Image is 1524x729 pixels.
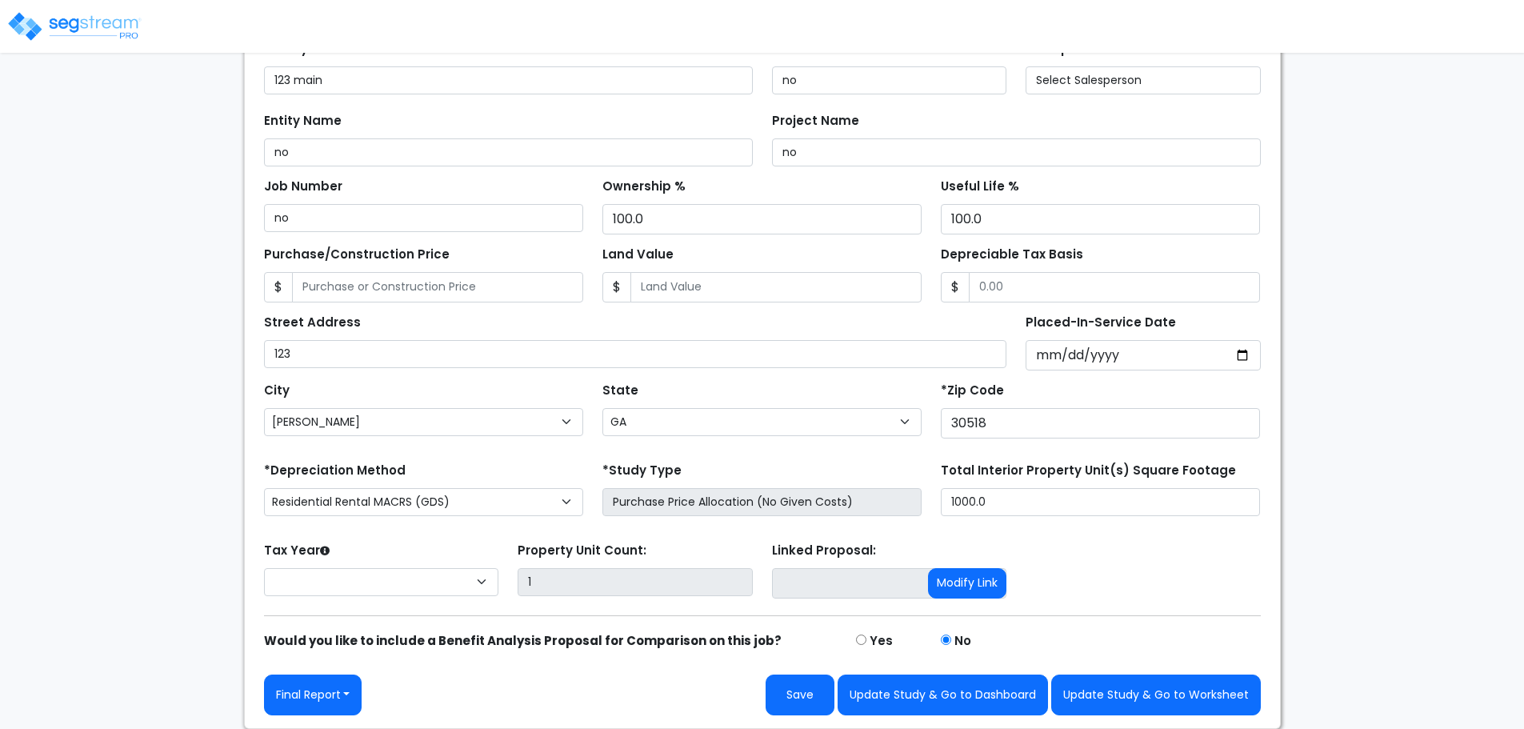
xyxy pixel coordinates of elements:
[941,382,1004,400] label: *Zip Code
[602,178,686,196] label: Ownership %
[264,632,782,649] strong: Would you like to include a Benefit Analysis Proposal for Comparison on this job?
[772,138,1261,166] input: Project Name
[264,382,290,400] label: City
[292,272,583,302] input: Purchase or Construction Price
[772,542,876,560] label: Linked Proposal:
[941,178,1019,196] label: Useful Life %
[766,675,834,715] button: Save
[1051,675,1261,715] button: Update Study & Go to Worksheet
[264,272,293,302] span: $
[928,568,1006,599] button: Modify Link
[264,542,330,560] label: Tax Year
[264,675,362,715] button: Final Report
[941,488,1260,516] input: total square foot
[941,462,1236,480] label: Total Interior Property Unit(s) Square Footage
[772,66,1007,94] input: Client Name
[6,10,142,42] img: logo_pro_r.png
[954,632,971,651] label: No
[941,272,970,302] span: $
[602,462,682,480] label: *Study Type
[602,272,631,302] span: $
[264,178,342,196] label: Job Number
[941,246,1083,264] label: Depreciable Tax Basis
[772,112,859,130] label: Project Name
[264,66,753,94] input: Study Name
[264,112,342,130] label: Entity Name
[264,340,1007,368] input: Street Address
[518,542,646,560] label: Property Unit Count:
[264,314,361,332] label: Street Address
[969,272,1260,302] input: 0.00
[870,632,893,651] label: Yes
[264,246,450,264] label: Purchase/Construction Price
[941,204,1260,234] input: Depreciation
[1026,314,1176,332] label: Placed-In-Service Date
[518,568,753,596] input: Building Count
[602,204,922,234] input: Ownership
[602,246,674,264] label: Land Value
[941,408,1260,439] input: Zip Code
[264,138,753,166] input: Entity Name
[602,382,638,400] label: State
[630,272,922,302] input: Land Value
[264,462,406,480] label: *Depreciation Method
[838,675,1048,715] button: Update Study & Go to Dashboard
